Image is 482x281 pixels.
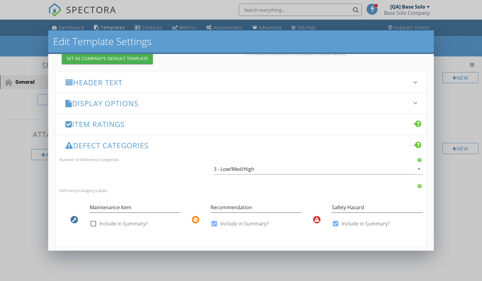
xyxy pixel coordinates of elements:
input: i.e. Safety Hazards [332,202,423,213]
i: keyboard_arrow_down [412,120,419,128]
input: i.e. Maintenance Items [90,202,181,213]
h3: Display Options [65,99,409,107]
div: Set as Company's Default Template [67,55,148,62]
h3: Header Text [65,78,409,87]
input: i.e. Recommendations [211,202,301,213]
label: Deficiency Category Labels [59,188,107,193]
div: Your default template will be displayed first automatically. [245,51,423,56]
button: Set as Company's Default Template [62,53,153,64]
label: Include in Summary? [220,221,269,227]
h3: Item Ratings [65,120,409,128]
i: arrow_drop_down [415,165,423,173]
i: keyboard_arrow_down [412,141,419,149]
label: Include in Summary? [99,221,148,227]
div: 3 - Low/Med/High [214,166,254,172]
label: Include in Summary? [342,221,390,227]
i: keyboard_arrow_down [412,79,419,86]
label: Number of Deficiency Categories [59,157,119,162]
h3: Defect Categories [65,141,409,149]
h2: Edit Template Settings [53,35,429,48]
i: keyboard_arrow_down [412,99,419,107]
